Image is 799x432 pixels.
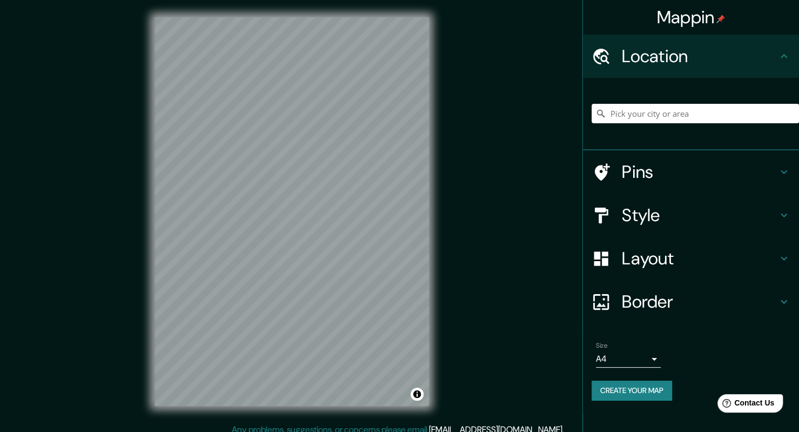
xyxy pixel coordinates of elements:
[622,45,777,67] h4: Location
[583,150,799,194] div: Pins
[622,291,777,313] h4: Border
[592,381,672,401] button: Create your map
[583,35,799,78] div: Location
[622,248,777,269] h4: Layout
[596,341,607,350] label: Size
[657,6,726,28] h4: Mappin
[592,104,799,123] input: Pick your city or area
[583,237,799,280] div: Layout
[583,280,799,323] div: Border
[583,194,799,237] div: Style
[622,204,777,226] h4: Style
[155,17,429,406] canvas: Map
[622,161,777,183] h4: Pins
[716,15,725,23] img: pin-icon.png
[411,388,424,401] button: Toggle attribution
[703,390,787,420] iframe: Help widget launcher
[596,350,661,368] div: A4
